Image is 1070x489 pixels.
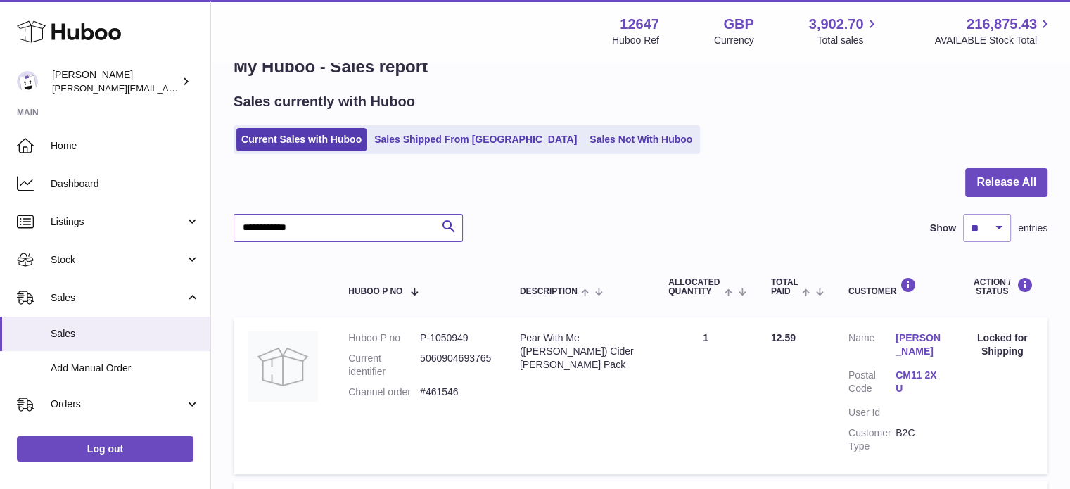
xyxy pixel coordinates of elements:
strong: 12647 [620,15,659,34]
a: [PERSON_NAME] [896,331,943,358]
a: Current Sales with Huboo [236,128,367,151]
dd: #461546 [420,386,492,399]
button: Release All [965,168,1047,197]
div: Huboo Ref [612,34,659,47]
dd: P-1050949 [420,331,492,345]
a: Sales Not With Huboo [585,128,697,151]
a: Log out [17,436,193,462]
dd: 5060904693765 [420,352,492,379]
span: Description [520,287,578,296]
dt: Name [848,331,896,362]
span: Home [51,139,200,153]
div: Customer [848,277,943,296]
div: [PERSON_NAME] [52,68,179,95]
span: Stock [51,253,185,267]
a: 3,902.70 Total sales [809,15,880,47]
a: Sales Shipped From [GEOGRAPHIC_DATA] [369,128,582,151]
a: CM11 2XU [896,369,943,395]
strong: GBP [723,15,753,34]
dt: Customer Type [848,426,896,453]
h2: Sales currently with Huboo [234,92,415,111]
span: Sales [51,291,185,305]
dd: B2C [896,426,943,453]
td: 1 [654,317,757,474]
span: ALLOCATED Quantity [668,278,720,296]
span: Dashboard [51,177,200,191]
span: AVAILABLE Stock Total [934,34,1053,47]
dt: Huboo P no [348,331,420,345]
span: Total sales [817,34,879,47]
span: 12.59 [771,332,796,343]
div: Action / Status [971,277,1033,296]
div: Pear With Me ([PERSON_NAME]) Cider [PERSON_NAME] Pack [520,331,640,371]
dt: Current identifier [348,352,420,379]
label: Show [930,222,956,235]
span: Total paid [771,278,798,296]
span: Sales [51,327,200,341]
dt: User Id [848,406,896,419]
span: 216,875.43 [967,15,1037,34]
div: Locked for Shipping [971,331,1033,358]
span: entries [1018,222,1047,235]
dt: Channel order [348,386,420,399]
span: [PERSON_NAME][EMAIL_ADDRESS][PERSON_NAME][DOMAIN_NAME] [52,82,357,94]
img: peter@pinter.co.uk [17,71,38,92]
span: 3,902.70 [809,15,864,34]
span: Add Manual Order [51,362,200,375]
dt: Postal Code [848,369,896,399]
a: 216,875.43 AVAILABLE Stock Total [934,15,1053,47]
div: Currency [714,34,754,47]
img: no-photo.jpg [248,331,318,402]
span: Orders [51,398,185,411]
span: Listings [51,215,185,229]
span: Huboo P no [348,287,402,296]
h1: My Huboo - Sales report [234,56,1047,78]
